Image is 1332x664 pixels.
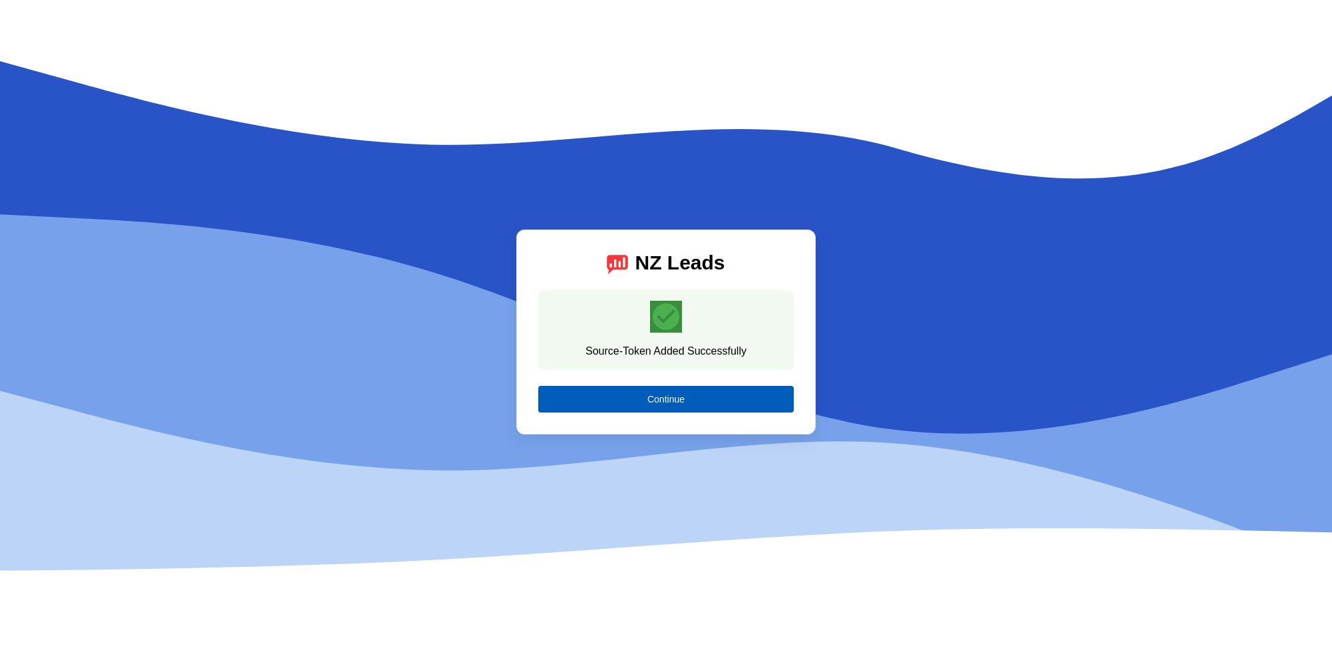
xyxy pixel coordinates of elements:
div: Source-Token Added Successfully [585,343,747,359]
img: logo [607,251,628,274]
div: NZ Leads [635,251,725,275]
mat-icon: check_circle [650,301,682,333]
button: Continue [538,386,794,413]
span: Continue [647,394,685,405]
